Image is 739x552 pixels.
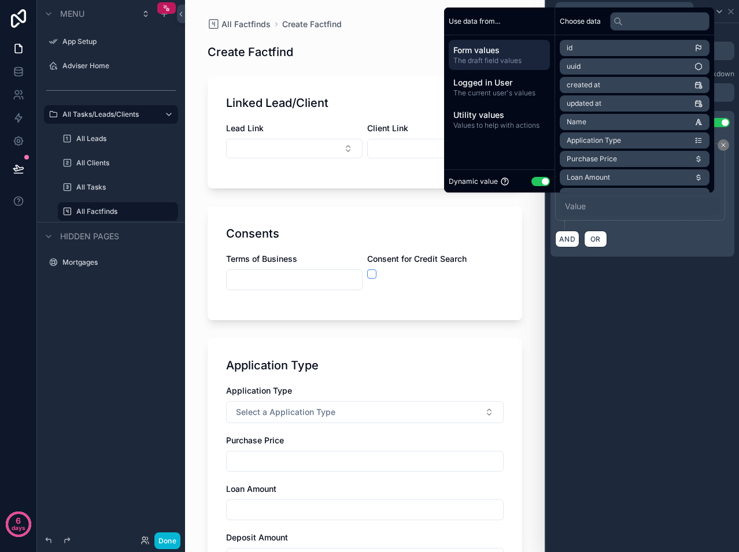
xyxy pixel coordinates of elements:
h1: Linked Lead/Client [226,95,328,111]
span: Select a Application Type [236,406,335,418]
span: Client Link [367,123,408,133]
span: Applicant 2 -Personal Details [574,6,678,17]
span: Deposit Amount [226,532,288,542]
button: OR [584,231,607,247]
span: OR [588,235,603,243]
a: Create Factfind [282,18,342,30]
button: Select Button [226,401,504,423]
span: Menu [60,8,84,20]
a: All Factfinds [208,18,271,30]
h1: Consents [226,225,279,242]
span: Choose data [560,17,601,26]
div: scrollable content [444,35,555,139]
span: All Factfinds [221,18,271,30]
span: Markdown [699,69,734,79]
span: The current user's values [453,88,545,98]
span: Application Type [226,386,292,395]
button: Select Button [367,139,504,158]
h1: Create Factfind [208,44,293,60]
label: All Leads [76,134,176,143]
span: Loan Amount [226,484,276,494]
button: Applicant 2 -Personal Details [555,2,694,21]
span: Consent for Credit Search [367,254,467,264]
span: Terms of Business [226,254,297,264]
label: Adviser Home [62,61,176,71]
button: Done [154,532,180,549]
span: Logged in User [453,77,545,88]
p: 6 [16,515,21,527]
span: Dynamic value [449,177,498,186]
span: Form values [453,45,545,56]
span: The draft field values [453,56,545,65]
span: Utility values [453,109,545,121]
button: Select Button [226,139,363,158]
label: All Tasks [76,183,176,192]
span: Hidden pages [60,231,119,242]
span: Lead Link [226,123,264,133]
label: App Setup [62,37,176,46]
p: days [12,520,25,536]
label: All Factfinds [76,207,171,216]
label: Mortgages [62,258,176,267]
button: AND [555,231,579,247]
label: All Tasks/Leads/Clients [62,110,155,119]
div: Value [565,201,586,212]
span: Use data from... [449,17,500,26]
h1: Application Type [226,357,319,373]
label: All Clients [76,158,176,168]
span: Purchase Price [226,435,284,445]
span: Values to help with actions [453,121,545,130]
